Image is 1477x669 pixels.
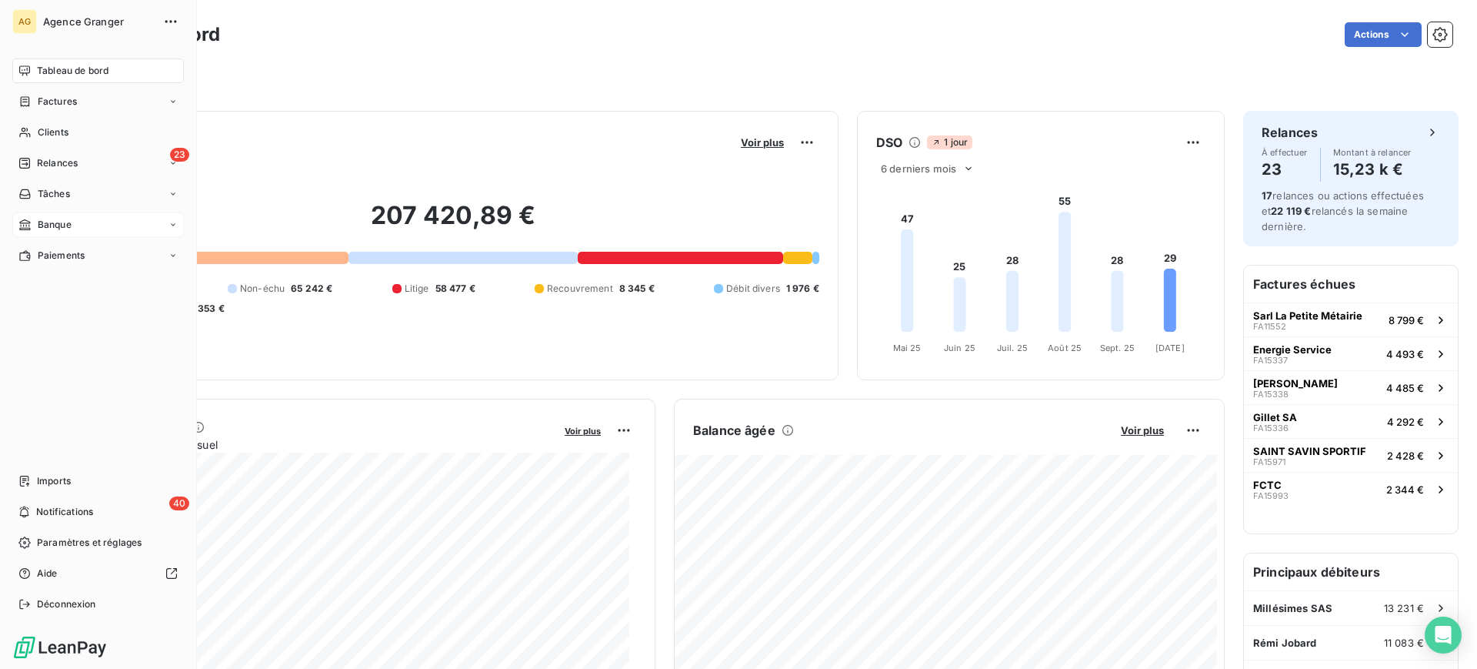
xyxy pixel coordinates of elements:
span: FA15338 [1253,390,1289,399]
span: Tâches [38,187,70,201]
button: Energie ServiceFA153374 493 € [1244,336,1458,370]
span: 17 [1262,189,1272,202]
span: Rémi Jobard [1253,637,1317,649]
span: Relances [37,156,78,170]
span: Sarl La Petite Métairie [1253,309,1362,322]
span: 40 [169,497,189,510]
span: Agence Granger [43,15,154,28]
span: Litige [405,282,429,296]
span: Notifications [36,505,93,519]
h6: Relances [1262,123,1318,142]
span: Voir plus [565,426,601,437]
tspan: Juin 25 [944,343,975,353]
span: 4 292 € [1387,416,1424,428]
span: Déconnexion [37,597,96,611]
span: À effectuer [1262,148,1308,157]
button: Voir plus [1116,423,1169,437]
h6: Factures échues [1244,266,1458,303]
button: [PERSON_NAME]FA153384 485 € [1244,370,1458,404]
span: FCTC [1253,479,1282,491]
img: Logo LeanPay [12,635,108,660]
span: Voir plus [1121,424,1164,437]
span: FA15971 [1253,457,1285,467]
h6: Balance âgée [693,421,775,440]
span: Montant à relancer [1333,148,1412,157]
span: 8 799 € [1389,314,1424,326]
span: Aide [37,567,58,580]
span: FA11552 [1253,322,1286,331]
div: AG [12,9,37,34]
span: Paramètres et réglages [37,536,142,550]
tspan: Août 25 [1048,343,1082,353]
span: 1 jour [927,135,972,149]
span: Chiffre d'affaires mensuel [87,437,554,453]
span: Paiements [38,249,85,263]
h4: 23 [1262,157,1308,182]
h2: 207 420,89 € [87,200,819,246]
span: 11 083 € [1384,637,1424,649]
span: Recouvrement [547,282,613,296]
span: 13 231 € [1384,602,1424,614]
span: 2 344 € [1386,483,1424,496]
span: 1 976 € [786,282,819,296]
span: 23 [170,148,189,162]
span: Gillet SA [1253,411,1297,423]
tspan: Sept. 25 [1100,343,1135,353]
span: 4 493 € [1386,348,1424,360]
tspan: Mai 25 [893,343,922,353]
button: SAINT SAVIN SPORTIFFA159712 428 € [1244,438,1458,472]
span: Débit divers [726,282,780,296]
button: Actions [1345,22,1422,47]
span: Imports [37,474,71,488]
span: FA15337 [1253,356,1288,365]
button: FCTCFA159932 344 € [1244,472,1458,506]
span: Voir plus [741,136,784,149]
span: Non-échu [240,282,285,296]
span: 4 485 € [1386,382,1424,394]
span: Banque [38,218,72,232]
h6: Principaux débiteurs [1244,554,1458,590]
button: Gillet SAFA153364 292 € [1244,404,1458,438]
span: 65 242 € [291,282,332,296]
button: Voir plus [736,135,789,149]
span: 6 derniers mois [881,162,956,175]
tspan: [DATE] [1155,343,1185,353]
span: 8 345 € [619,282,655,296]
a: Aide [12,561,184,586]
span: FA15993 [1253,491,1289,500]
span: Clients [38,125,68,139]
h4: 15,23 k € [1333,157,1412,182]
span: Millésimes SAS [1253,602,1332,614]
span: Factures [38,95,77,109]
span: [PERSON_NAME] [1253,377,1338,390]
span: 58 477 € [435,282,475,296]
span: 2 428 € [1387,450,1424,462]
div: Open Intercom Messenger [1425,617,1462,654]
tspan: Juil. 25 [997,343,1028,353]
span: Energie Service [1253,343,1332,356]
h6: DSO [876,133,902,152]
button: Voir plus [560,423,605,437]
span: Tableau de bord [37,64,108,78]
span: 22 119 € [1271,205,1311,217]
button: Sarl La Petite MétairieFA115528 799 € [1244,303,1458,336]
span: FA15336 [1253,423,1289,433]
span: -353 € [193,302,225,316]
span: relances ou actions effectuées et relancés la semaine dernière. [1262,189,1424,232]
span: SAINT SAVIN SPORTIF [1253,445,1366,457]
